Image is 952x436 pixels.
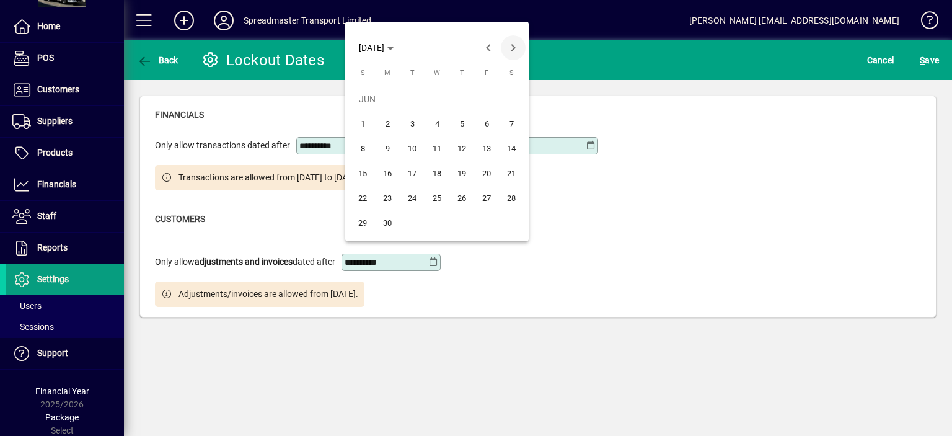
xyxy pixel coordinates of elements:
[350,161,375,186] button: Sun Jun 15 2025
[474,112,499,136] button: Fri Jun 06 2025
[384,69,390,77] span: M
[499,186,524,211] button: Sat Jun 28 2025
[375,112,400,136] button: Mon Jun 02 2025
[351,113,374,135] span: 1
[475,187,498,210] span: 27
[425,186,449,211] button: Wed Jun 25 2025
[400,112,425,136] button: Tue Jun 03 2025
[410,69,415,77] span: T
[500,138,522,160] span: 14
[449,161,474,186] button: Thu Jun 19 2025
[499,136,524,161] button: Sat Jun 14 2025
[375,186,400,211] button: Mon Jun 23 2025
[425,161,449,186] button: Wed Jun 18 2025
[350,112,375,136] button: Sun Jun 01 2025
[375,211,400,236] button: Mon Jun 30 2025
[375,161,400,186] button: Mon Jun 16 2025
[361,69,365,77] span: S
[500,187,522,210] span: 28
[500,113,522,135] span: 7
[451,162,473,185] span: 19
[449,112,474,136] button: Thu Jun 05 2025
[350,136,375,161] button: Sun Jun 08 2025
[499,112,524,136] button: Sat Jun 07 2025
[451,113,473,135] span: 5
[401,138,423,160] span: 10
[475,113,498,135] span: 6
[476,35,501,60] button: Previous month
[475,138,498,160] span: 13
[351,138,374,160] span: 8
[475,162,498,185] span: 20
[474,161,499,186] button: Fri Jun 20 2025
[350,186,375,211] button: Sun Jun 22 2025
[376,113,399,135] span: 2
[359,43,384,53] span: [DATE]
[376,187,399,210] span: 23
[400,161,425,186] button: Tue Jun 17 2025
[451,187,473,210] span: 26
[400,186,425,211] button: Tue Jun 24 2025
[426,138,448,160] span: 11
[449,136,474,161] button: Thu Jun 12 2025
[499,161,524,186] button: Sat Jun 21 2025
[375,136,400,161] button: Mon Jun 09 2025
[350,211,375,236] button: Sun Jun 29 2025
[425,112,449,136] button: Wed Jun 04 2025
[426,187,448,210] span: 25
[449,186,474,211] button: Thu Jun 26 2025
[351,212,374,234] span: 29
[425,136,449,161] button: Wed Jun 11 2025
[401,187,423,210] span: 24
[376,138,399,160] span: 9
[376,162,399,185] span: 16
[351,187,374,210] span: 22
[350,87,524,112] td: JUN
[451,138,473,160] span: 12
[474,186,499,211] button: Fri Jun 27 2025
[434,69,440,77] span: W
[474,136,499,161] button: Fri Jun 13 2025
[400,136,425,161] button: Tue Jun 10 2025
[426,162,448,185] span: 18
[401,162,423,185] span: 17
[460,69,464,77] span: T
[501,35,526,60] button: Next month
[401,113,423,135] span: 3
[509,69,514,77] span: S
[426,113,448,135] span: 4
[354,37,399,59] button: Choose month and year
[351,162,374,185] span: 15
[500,162,522,185] span: 21
[376,212,399,234] span: 30
[485,69,488,77] span: F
